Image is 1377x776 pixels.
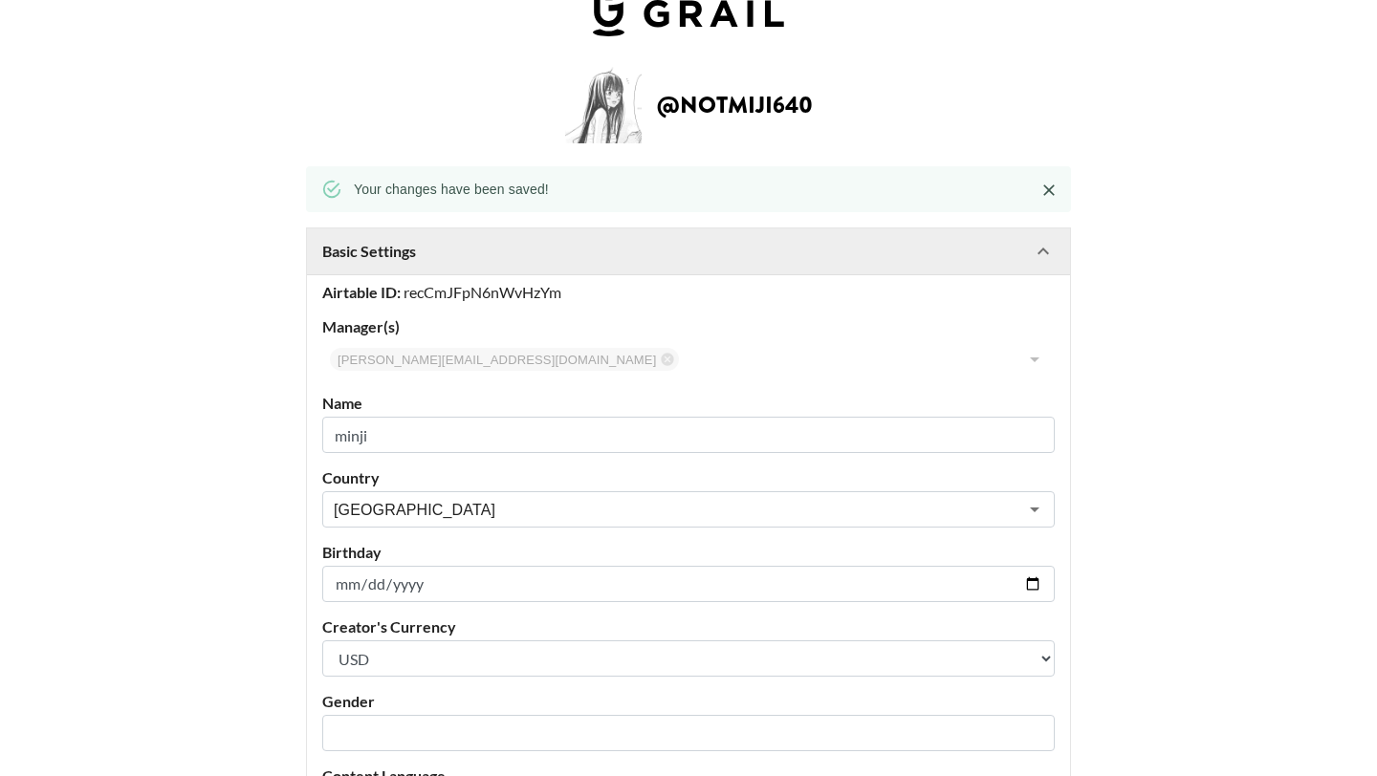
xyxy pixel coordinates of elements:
[322,394,1055,413] label: Name
[1035,176,1063,205] button: Close
[354,172,549,206] div: Your changes have been saved!
[322,283,401,301] strong: Airtable ID:
[657,94,813,117] h2: @ notmiji640
[322,692,1055,711] label: Gender
[322,283,1055,302] div: recCmJFpN6nWvHzYm
[1021,496,1048,523] button: Open
[322,242,416,261] strong: Basic Settings
[565,67,642,143] img: Creator
[322,317,1055,336] label: Manager(s)
[307,228,1070,274] div: Basic Settings
[322,617,1055,636] label: Creator's Currency
[322,468,1055,487] label: Country
[322,543,1055,562] label: Birthday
